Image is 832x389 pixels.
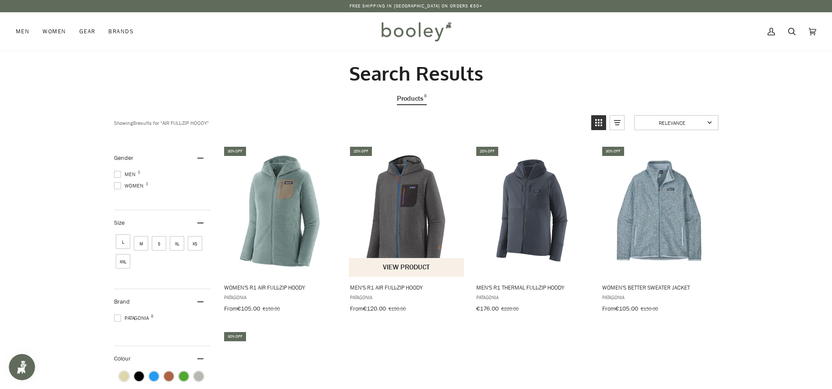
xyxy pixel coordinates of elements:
span: Brands [108,27,134,36]
div: 30% off [224,147,246,156]
span: Size: XXL [116,254,130,269]
span: €176.00 [476,304,498,313]
div: 30% off [224,332,246,341]
span: Size: XL [170,236,184,251]
span: Brand [114,297,130,306]
p: Free Shipping in [GEOGRAPHIC_DATA] on Orders €50+ [350,3,483,10]
span: Size: L [116,234,130,249]
a: Brands [102,12,140,51]
span: €220.00 [501,305,518,312]
a: View Products Tab [397,92,427,105]
div: Showing results for " " [114,115,585,130]
span: Patagonia [602,294,716,301]
span: Men's R1 Thermal Full-Zip Hoody [476,283,589,291]
img: Patagonia Men's R1 Air Full-Zip Hoody Forge Grey - Booley Galway [349,153,465,269]
span: Size [114,219,125,227]
span: Patagonia [350,294,464,301]
a: Men [16,12,36,51]
span: Colour: Beige [119,371,129,381]
span: Size: XS [188,236,202,251]
span: Men [114,170,138,178]
span: Relevance [640,119,704,126]
span: Women [43,27,66,36]
a: View list mode [610,115,625,130]
span: Women's Better Sweater Jacket [602,283,716,291]
a: Women [36,12,72,51]
span: Patagonia [114,314,151,322]
a: Sort options [634,115,718,130]
span: 3 [146,182,148,186]
span: Size: M [134,236,148,251]
span: Gear [79,27,96,36]
div: 20% off [476,147,498,156]
h2: Search Results [114,61,718,85]
span: Women [114,182,146,190]
button: View product [349,258,464,277]
span: Men's R1 Air Full-Zip Hoody [350,283,464,291]
span: Men [16,27,29,36]
img: Patagonia Women's Better Sweater Jacket Fleck Blue - Booley Galway [601,153,717,269]
span: From [350,304,363,313]
span: €105.00 [237,304,260,313]
div: 30% off [602,147,624,156]
span: Colour: Grey [194,371,204,381]
b: 8 [133,119,136,126]
a: Men's R1 Air Full-Zip Hoody [349,145,465,315]
span: Colour: Brown [164,371,174,381]
span: Colour: Black [134,371,144,381]
a: Gear [73,12,102,51]
a: Men's R1 Thermal Full-Zip Hoody [475,145,591,315]
a: Women's R1 Air Full-Zip Hoody [222,145,339,315]
span: From [224,304,237,313]
img: Booley [378,19,454,44]
img: Patagonia Men's R1 Thermal Full-Zip Hoody Smolder Blue - Booley Galway [475,153,591,269]
span: Colour [114,354,137,363]
span: Patagonia [224,294,337,301]
span: €120.00 [363,304,386,313]
div: 20% off [350,147,372,156]
span: 8 [424,92,427,104]
span: Women's R1 Air Full-Zip Hoody [224,283,337,291]
span: Patagonia [476,294,589,301]
a: Women's Better Sweater Jacket [601,145,717,315]
span: €150.00 [641,305,658,312]
span: €105.00 [615,304,638,313]
span: Size: S [152,236,166,251]
a: View grid mode [591,115,606,130]
span: 8 [151,314,154,318]
span: 5 [138,170,140,175]
span: €150.00 [262,305,279,312]
span: Colour: Blue [149,371,159,381]
span: Gender [114,154,133,162]
iframe: Button to open loyalty program pop-up [9,354,35,380]
span: From [602,304,615,313]
span: €150.00 [389,305,406,312]
span: Colour: Green [179,371,189,381]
